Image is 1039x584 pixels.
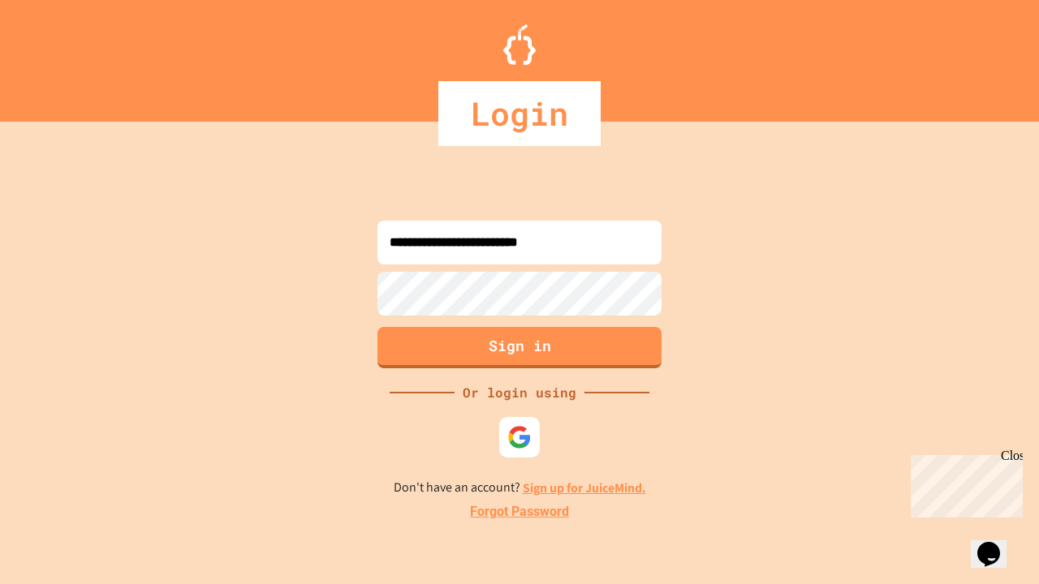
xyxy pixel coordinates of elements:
p: Don't have an account? [394,478,646,498]
div: Or login using [455,383,584,402]
button: Sign in [377,327,662,368]
a: Forgot Password [470,502,569,522]
img: google-icon.svg [507,425,532,449]
img: Logo.svg [503,24,536,65]
iframe: chat widget [904,449,1023,517]
iframe: chat widget [971,519,1023,568]
div: Login [438,81,601,146]
div: Chat with us now!Close [6,6,112,103]
a: Sign up for JuiceMind. [523,479,646,496]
